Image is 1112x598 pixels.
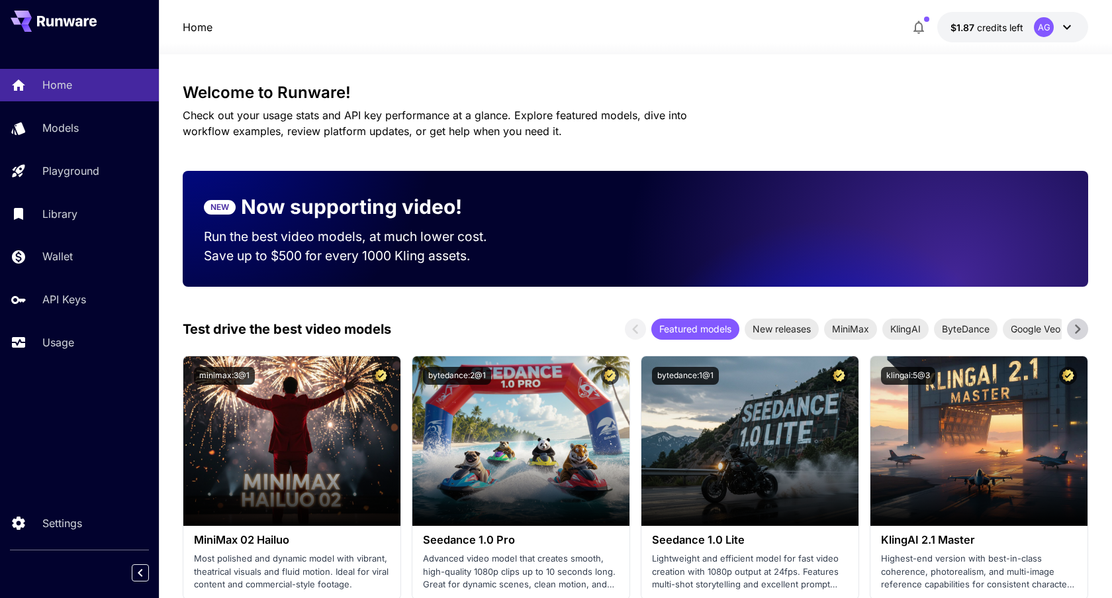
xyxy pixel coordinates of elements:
[42,334,74,350] p: Usage
[132,564,149,581] button: Collapse sidebar
[372,367,390,385] button: Certified Model – Vetted for best performance and includes a commercial license.
[42,515,82,531] p: Settings
[183,319,391,339] p: Test drive the best video models
[42,77,72,93] p: Home
[241,192,462,222] p: Now supporting video!
[824,322,877,336] span: MiniMax
[937,12,1088,42] button: $1.8689AG
[881,534,1077,546] h3: KlingAI 2.1 Master
[194,534,390,546] h3: MiniMax 02 Hailuo
[423,367,491,385] button: bytedance:2@1
[183,19,212,35] nav: breadcrumb
[651,319,739,340] div: Featured models
[1003,319,1068,340] div: Google Veo
[830,367,848,385] button: Certified Model – Vetted for best performance and includes a commercial license.
[183,109,687,138] span: Check out your usage stats and API key performance at a glance. Explore featured models, dive int...
[881,367,935,385] button: klingai:5@3
[641,356,858,526] img: alt
[950,22,977,33] span: $1.87
[870,356,1088,526] img: alt
[412,356,629,526] img: alt
[183,19,212,35] a: Home
[882,319,929,340] div: KlingAI
[934,322,997,336] span: ByteDance
[183,83,1088,102] h3: Welcome to Runware!
[194,552,390,591] p: Most polished and dynamic model with vibrant, theatrical visuals and fluid motion. Ideal for vira...
[601,367,619,385] button: Certified Model – Vetted for best performance and includes a commercial license.
[652,552,848,591] p: Lightweight and efficient model for fast video creation with 1080p output at 24fps. Features mult...
[204,227,512,246] p: Run the best video models, at much lower cost.
[42,291,86,307] p: API Keys
[204,246,512,266] p: Save up to $500 for every 1000 Kling assets.
[42,206,77,222] p: Library
[934,319,997,340] div: ByteDance
[194,367,255,385] button: minimax:3@1
[1059,367,1077,385] button: Certified Model – Vetted for best performance and includes a commercial license.
[1003,322,1068,336] span: Google Veo
[977,22,1023,33] span: credits left
[42,248,73,264] p: Wallet
[183,356,400,526] img: alt
[423,552,619,591] p: Advanced video model that creates smooth, high-quality 1080p clips up to 10 seconds long. Great f...
[42,163,99,179] p: Playground
[745,322,819,336] span: New releases
[950,21,1023,34] div: $1.8689
[652,534,848,546] h3: Seedance 1.0 Lite
[881,552,1077,591] p: Highest-end version with best-in-class coherence, photorealism, and multi-image reference capabil...
[651,322,739,336] span: Featured models
[824,319,877,340] div: MiniMax
[423,534,619,546] h3: Seedance 1.0 Pro
[1034,17,1054,37] div: AG
[882,322,929,336] span: KlingAI
[142,561,159,585] div: Collapse sidebar
[210,201,229,213] p: NEW
[42,120,79,136] p: Models
[652,367,719,385] button: bytedance:1@1
[745,319,819,340] div: New releases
